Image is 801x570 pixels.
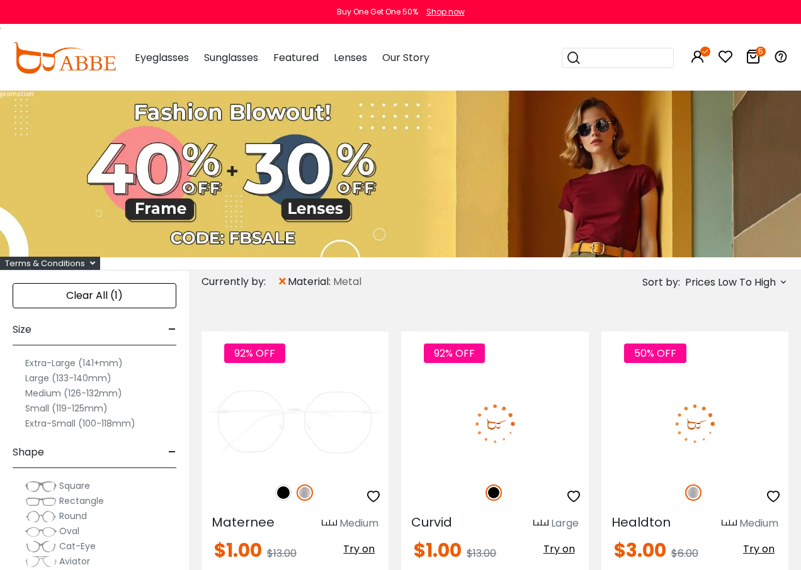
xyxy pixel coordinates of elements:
[59,495,104,507] span: Rectangle
[739,541,778,557] button: Try on
[168,315,176,345] span: -
[337,6,418,18] div: Buy One Get One 50%
[685,484,702,501] img: Silver
[275,484,292,501] img: Black
[135,50,189,65] span: Eyeglasses
[414,537,462,564] span: $1.00
[671,546,698,561] span: $6.00
[601,377,788,471] img: Silver Healdton - Metal ,Adjust Nose Pads
[13,42,116,74] img: abbeglasses.com
[551,516,579,531] div: Large
[224,344,285,363] span: 92% OFF
[426,6,465,18] div: Shop now
[59,540,96,552] span: Cat-Eye
[743,542,775,556] span: Try on
[533,519,548,528] img: size ruler
[739,516,778,531] div: Medium
[722,519,737,528] img: size ruler
[642,275,680,289] span: Sort by:
[322,519,337,528] img: size ruler
[25,525,57,538] img: Oval.png
[382,50,429,65] span: Our Story
[288,274,333,289] span: material:
[467,546,496,561] span: $13.00
[411,513,452,531] span: Curvid
[13,315,31,345] span: Size
[59,525,79,537] span: Oval
[401,377,588,471] img: Black Curvid - Metal ,Adjust Nose Pads
[756,47,766,57] i: 5
[13,437,44,467] span: Shape
[486,484,502,501] img: Black
[25,401,108,416] label: Small (119-125mm)
[273,50,319,65] span: Featured
[25,495,57,508] img: Rectangle.png
[25,556,57,568] img: Aviator.png
[611,513,671,531] span: Healdton
[339,541,378,557] button: Try on
[25,355,123,371] label: Extra-Large (141+mm)
[59,479,90,492] span: Square
[746,52,761,66] a: 5
[297,484,313,501] img: Silver
[624,344,686,363] span: 50% OFF
[204,50,258,65] span: Sunglasses
[25,480,57,493] img: Square.png
[13,283,176,308] div: Clear All (1)
[25,386,122,401] label: Medium (126-132mm)
[339,516,378,531] div: Medium
[59,555,90,567] span: Aviator
[25,540,57,553] img: Cat-Eye.png
[543,542,575,556] span: Try on
[420,6,465,17] a: Shop now
[267,546,297,561] span: $13.00
[25,416,135,431] label: Extra-Small (100-118mm)
[214,537,262,564] span: $1.00
[168,437,176,467] span: -
[25,371,111,386] label: Large (133-140mm)
[424,344,485,363] span: 92% OFF
[202,377,389,471] img: Silver Maternee - Metal ,Adjust Nose Pads
[614,537,666,564] span: $3.00
[333,274,361,289] span: Metal
[334,50,367,65] span: Lenses
[540,541,579,557] button: Try on
[685,271,776,294] span: Prices Low To High
[202,271,277,293] div: Currently by:
[212,513,275,531] span: Maternee
[277,271,288,293] span: ×
[59,510,87,522] span: Round
[25,510,57,523] img: Round.png
[343,542,375,556] span: Try on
